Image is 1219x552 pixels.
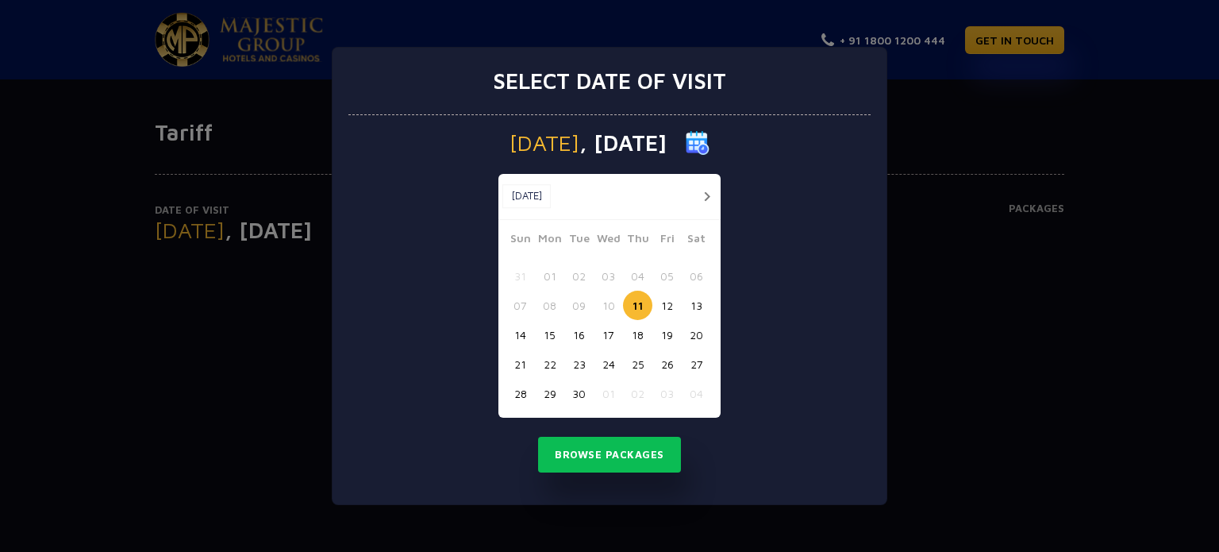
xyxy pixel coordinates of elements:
[535,379,564,408] button: 29
[652,291,682,320] button: 12
[594,349,623,379] button: 24
[682,261,711,291] button: 06
[686,131,709,155] img: calender icon
[623,230,652,252] span: Thu
[493,68,726,95] h3: Select date of visit
[564,379,594,408] button: 30
[506,230,535,252] span: Sun
[535,291,564,320] button: 08
[682,230,711,252] span: Sat
[535,349,564,379] button: 22
[564,320,594,349] button: 16
[682,320,711,349] button: 20
[579,132,667,154] span: , [DATE]
[652,320,682,349] button: 19
[535,261,564,291] button: 01
[564,349,594,379] button: 23
[510,132,579,154] span: [DATE]
[564,291,594,320] button: 09
[564,230,594,252] span: Tue
[623,291,652,320] button: 11
[682,291,711,320] button: 13
[502,184,551,208] button: [DATE]
[594,320,623,349] button: 17
[506,291,535,320] button: 07
[506,349,535,379] button: 21
[594,379,623,408] button: 01
[594,291,623,320] button: 10
[506,320,535,349] button: 14
[652,230,682,252] span: Fri
[506,379,535,408] button: 28
[594,230,623,252] span: Wed
[506,261,535,291] button: 31
[652,261,682,291] button: 05
[652,379,682,408] button: 03
[535,230,564,252] span: Mon
[682,379,711,408] button: 04
[682,349,711,379] button: 27
[538,437,681,473] button: Browse Packages
[623,379,652,408] button: 02
[535,320,564,349] button: 15
[594,261,623,291] button: 03
[564,261,594,291] button: 02
[623,261,652,291] button: 04
[623,320,652,349] button: 18
[623,349,652,379] button: 25
[652,349,682,379] button: 26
